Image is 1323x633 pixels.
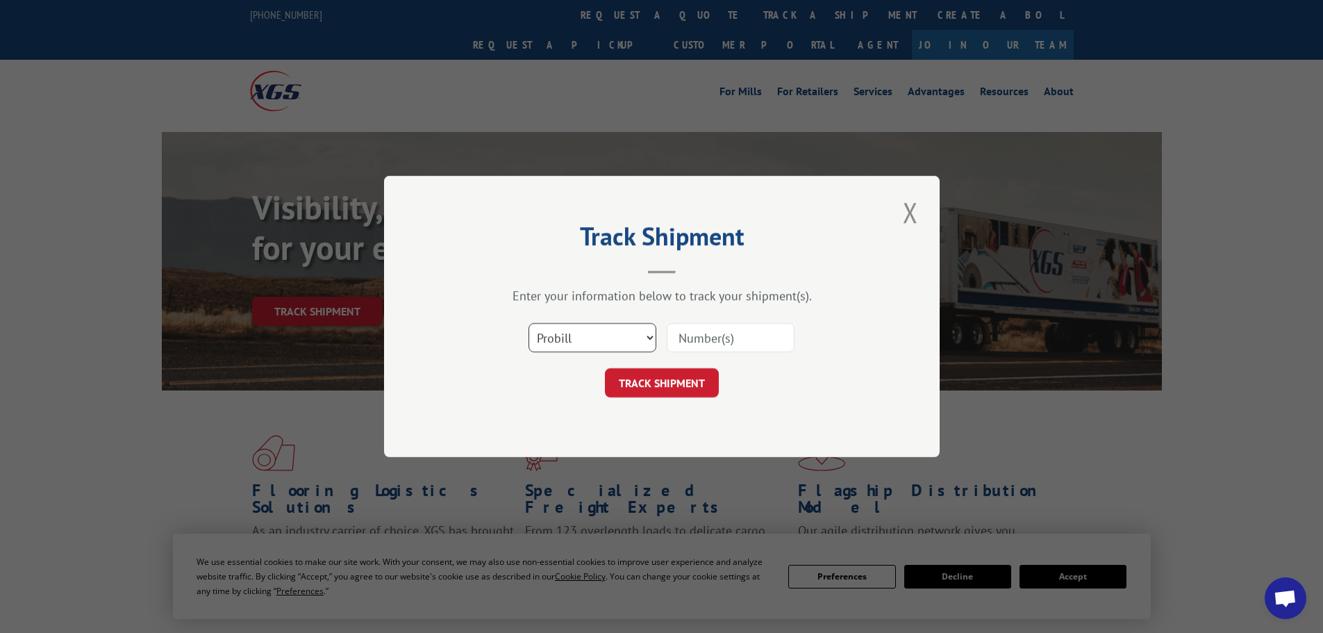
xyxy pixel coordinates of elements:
[454,288,870,304] div: Enter your information below to track your shipment(s).
[667,323,794,352] input: Number(s)
[1265,577,1306,619] a: Open chat
[899,193,922,231] button: Close modal
[605,368,719,397] button: TRACK SHIPMENT
[454,227,870,253] h2: Track Shipment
